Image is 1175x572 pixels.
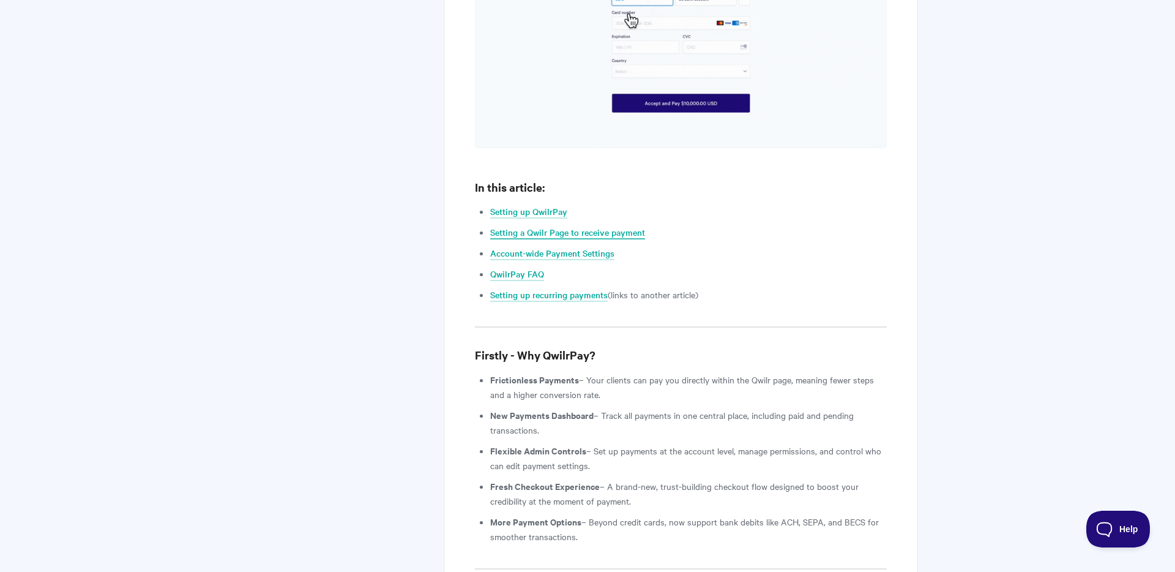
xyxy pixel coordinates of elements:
strong: New Payments Dashboard [490,408,594,421]
li: – A brand-new, trust-building checkout flow designed to boost your credibility at the moment of p... [490,479,887,508]
li: – Track all payments in one central place, including paid and pending transactions. [490,408,887,437]
a: Setting up QwilrPay [490,205,567,219]
strong: More Payment Options [490,515,581,528]
a: QwilrPay FAQ [490,268,544,281]
li: – Set up payments at the account level, manage permissions, and control who can edit payment sett... [490,443,887,473]
a: Setting a Qwilr Page to receive payment [490,226,645,239]
h3: Firstly - Why QwilrPay? [475,347,887,364]
strong: Flexible Admin Controls [490,444,586,457]
a: Account-wide Payment Settings [490,247,614,260]
b: In this article: [475,179,545,195]
iframe: Toggle Customer Support [1086,511,1151,548]
strong: Fresh Checkout Experience [490,480,600,492]
li: – Your clients can pay you directly within the Qwilr page, meaning fewer steps and a higher conve... [490,372,887,402]
strong: Frictionless Payments [490,373,579,386]
a: Setting up recurring payments [490,288,608,302]
li: (links to another article) [490,287,887,302]
li: – Beyond credit cards, now support bank debits like ACH, SEPA, and BECS for smoother transactions. [490,514,887,544]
